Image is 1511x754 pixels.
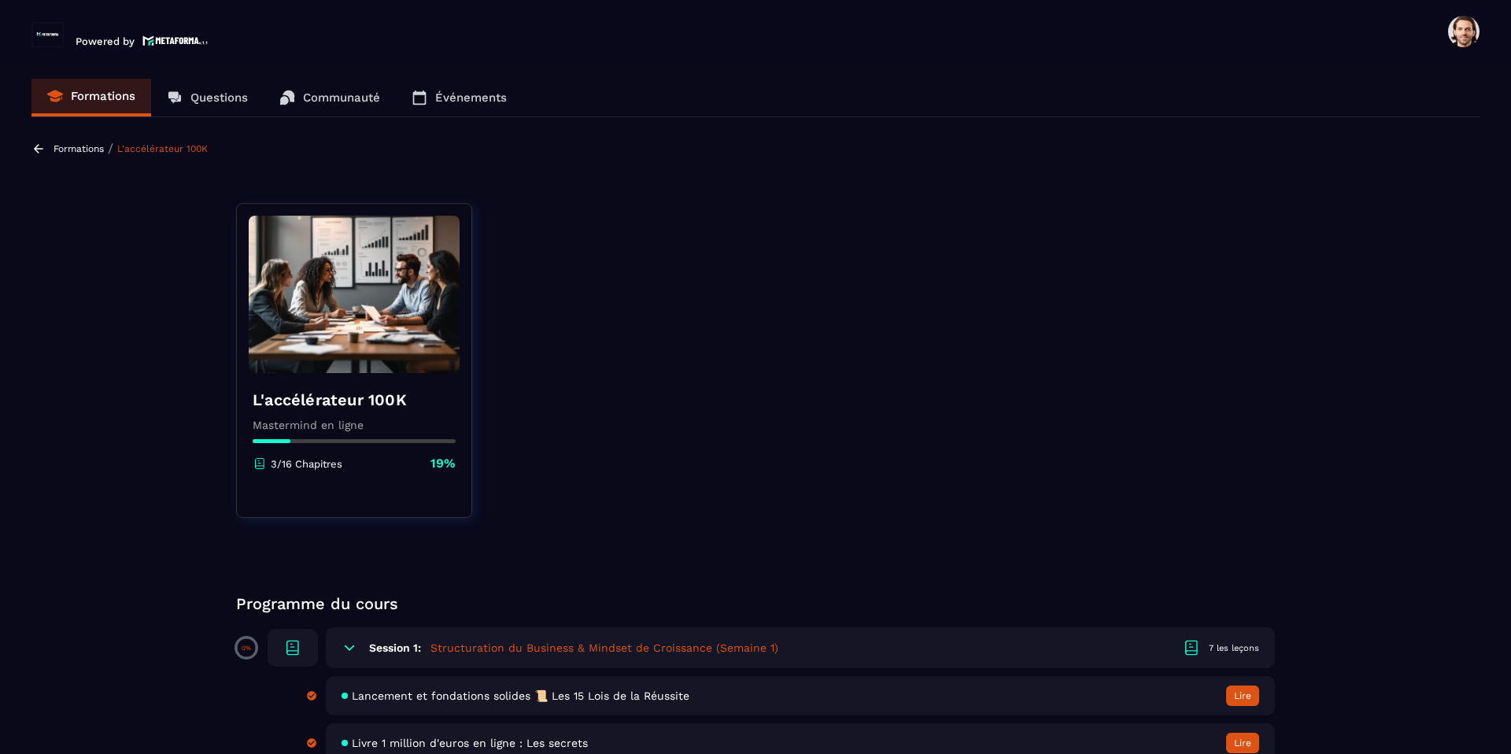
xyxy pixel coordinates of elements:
a: Communauté [264,79,396,116]
p: Événements [435,91,507,105]
img: logo [142,34,209,47]
h5: Structuration du Business & Mindset de Croissance (Semaine 1) [430,640,778,656]
a: L'accélérateur 100K [117,143,208,154]
p: 19% [430,455,456,472]
a: Événements [396,79,523,116]
span: / [108,141,113,156]
span: Lancement et fondations solides 📜 Les 15 Lois de la Réussite [352,689,689,702]
img: logo-branding [31,22,64,47]
div: 7 les leçons [1209,642,1259,654]
p: Mastermind en ligne [253,419,456,431]
h4: L'accélérateur 100K [253,389,456,411]
p: Powered by [76,35,135,47]
a: Questions [151,79,264,116]
button: Lire [1226,733,1259,753]
a: Formations [54,143,104,154]
button: Lire [1226,686,1259,706]
p: 0% [242,645,251,652]
h6: Session 1: [369,641,421,654]
a: Formations [31,79,151,116]
p: Formations [71,89,135,103]
p: Communauté [303,91,380,105]
img: banner [249,216,460,373]
p: 3/16 Chapitres [271,458,342,470]
span: Livre 1 million d'euros en ligne : Les secrets [352,737,588,749]
p: Programme du cours [236,593,1275,615]
p: Questions [190,91,248,105]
